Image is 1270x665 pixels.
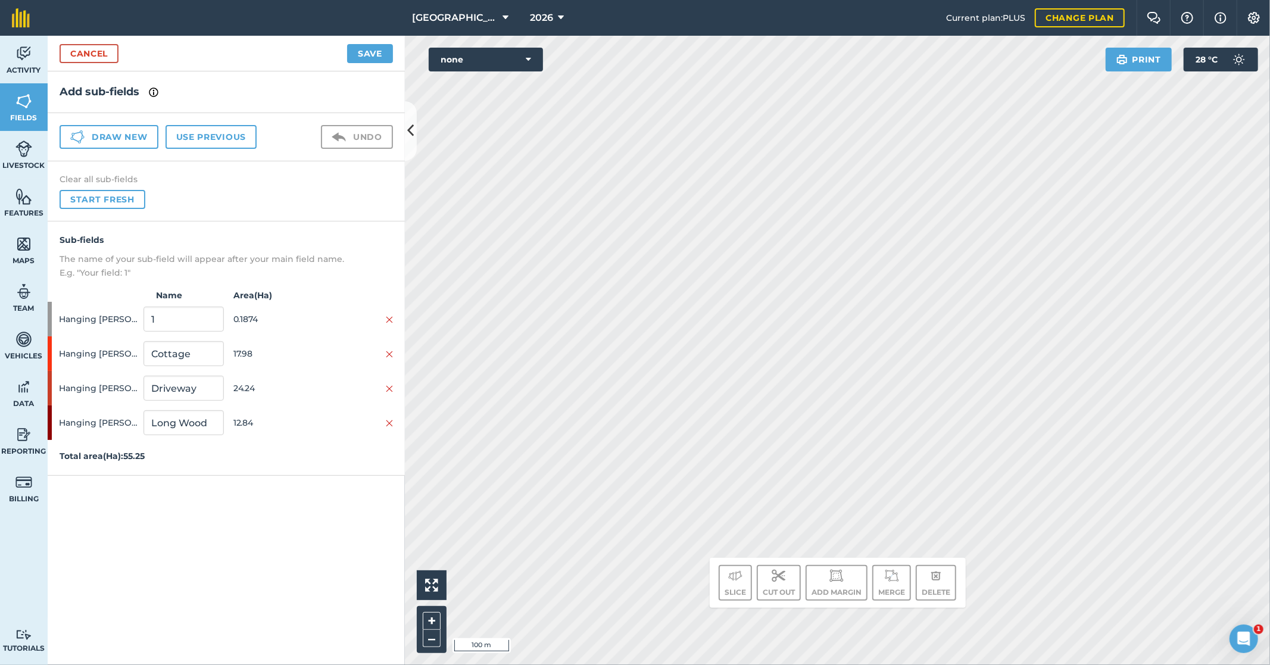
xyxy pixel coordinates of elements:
[137,289,226,302] strong: Name
[829,569,844,583] img: svg+xml;base64,PD94bWwgdmVyc2lvbj0iMS4wIiBlbmNvZGluZz0idXRmLTgiPz4KPCEtLSBHZW5lcmF0b3I6IEFkb2JlIE...
[321,125,393,149] button: Undo
[15,426,32,444] img: svg+xml;base64,PD94bWwgdmVyc2lvbj0iMS4wIiBlbmNvZGluZz0idXRmLTgiPz4KPCEtLSBHZW5lcmF0b3I6IEFkb2JlIE...
[15,140,32,158] img: svg+xml;base64,PD94bWwgdmVyc2lvbj0iMS4wIiBlbmNvZGluZz0idXRmLTgiPz4KPCEtLSBHZW5lcmF0b3I6IEFkb2JlIE...
[806,565,868,601] button: Add margin
[386,384,393,394] img: svg+xml;base64,PHN2ZyB4bWxucz0iaHR0cDovL3d3dy53My5vcmcvMjAwMC9zdmciIHdpZHRoPSIyMiIgaGVpZ2h0PSIzMC...
[1116,52,1128,67] img: svg+xml;base64,PHN2ZyB4bWxucz0iaHR0cDovL3d3dy53My5vcmcvMjAwMC9zdmciIHdpZHRoPSIxOSIgaGVpZ2h0PSIyNC...
[1247,12,1261,24] img: A cog icon
[60,233,393,246] h4: Sub-fields
[60,44,118,63] a: Cancel
[60,266,393,279] p: E.g. "Your field: 1"
[413,11,498,25] span: [GEOGRAPHIC_DATA]
[423,630,441,647] button: –
[1147,12,1161,24] img: Two speech bubbles overlapping with the left bubble in the forefront
[530,11,553,25] span: 2026
[1215,11,1227,25] img: svg+xml;base64,PHN2ZyB4bWxucz0iaHR0cDovL3d3dy53My5vcmcvMjAwMC9zdmciIHdpZHRoPSIxNyIgaGVpZ2h0PSIxNy...
[48,405,405,440] div: Hanging [PERSON_NAME]12.84
[149,85,158,99] img: svg+xml;base64,PHN2ZyB4bWxucz0iaHR0cDovL3d3dy53My5vcmcvMjAwMC9zdmciIHdpZHRoPSIxNyIgaGVpZ2h0PSIxNy...
[1254,625,1263,634] span: 1
[15,283,32,301] img: svg+xml;base64,PD94bWwgdmVyc2lvbj0iMS4wIiBlbmNvZGluZz0idXRmLTgiPz4KPCEtLSBHZW5lcmF0b3I6IEFkb2JlIE...
[226,289,405,302] strong: Area ( Ha )
[60,83,393,101] h2: Add sub-fields
[1227,48,1251,71] img: svg+xml;base64,PD94bWwgdmVyc2lvbj0iMS4wIiBlbmNvZGluZz0idXRmLTgiPz4KPCEtLSBHZW5lcmF0b3I6IEFkb2JlIE...
[60,252,393,266] p: The name of your sub-field will appear after your main field name.
[1184,48,1258,71] button: 28 °C
[166,125,257,149] button: Use previous
[1180,12,1194,24] img: A question mark icon
[233,411,313,434] span: 12.84
[425,579,438,592] img: Four arrows, one pointing top left, one top right, one bottom right and the last bottom left
[59,377,139,399] span: Hanging [PERSON_NAME]
[719,565,752,601] button: Slice
[60,173,393,185] h4: Clear all sub-fields
[772,569,786,583] img: svg+xml;base64,PD94bWwgdmVyc2lvbj0iMS4wIiBlbmNvZGluZz0idXRmLTgiPz4KPCEtLSBHZW5lcmF0b3I6IEFkb2JlIE...
[48,336,405,371] div: Hanging [PERSON_NAME]17.98
[15,235,32,253] img: svg+xml;base64,PHN2ZyB4bWxucz0iaHR0cDovL3d3dy53My5vcmcvMjAwMC9zdmciIHdpZHRoPSI1NiIgaGVpZ2h0PSI2MC...
[59,308,139,330] span: Hanging [PERSON_NAME]
[872,565,911,601] button: Merge
[60,125,158,149] button: Draw new
[15,629,32,641] img: svg+xml;base64,PD94bWwgdmVyc2lvbj0iMS4wIiBlbmNvZGluZz0idXRmLTgiPz4KPCEtLSBHZW5lcmF0b3I6IEFkb2JlIE...
[15,188,32,205] img: svg+xml;base64,PHN2ZyB4bWxucz0iaHR0cDovL3d3dy53My5vcmcvMjAwMC9zdmciIHdpZHRoPSI1NiIgaGVpZ2h0PSI2MC...
[332,130,346,144] img: svg+xml;base64,PD94bWwgdmVyc2lvbj0iMS4wIiBlbmNvZGluZz0idXRmLTgiPz4KPCEtLSBHZW5lcmF0b3I6IEFkb2JlIE...
[60,190,145,209] button: Start fresh
[15,92,32,110] img: svg+xml;base64,PHN2ZyB4bWxucz0iaHR0cDovL3d3dy53My5vcmcvMjAwMC9zdmciIHdpZHRoPSI1NiIgaGVpZ2h0PSI2MC...
[59,411,139,434] span: Hanging [PERSON_NAME]
[386,349,393,359] img: svg+xml;base64,PHN2ZyB4bWxucz0iaHR0cDovL3d3dy53My5vcmcvMjAwMC9zdmciIHdpZHRoPSIyMiIgaGVpZ2h0PSIzMC...
[60,451,145,461] strong: Total area ( Ha ): 55.25
[15,378,32,396] img: svg+xml;base64,PD94bWwgdmVyc2lvbj0iMS4wIiBlbmNvZGluZz0idXRmLTgiPz4KPCEtLSBHZW5lcmF0b3I6IEFkb2JlIE...
[946,11,1025,24] span: Current plan : PLUS
[48,371,405,405] div: Hanging [PERSON_NAME]24.24
[386,315,393,324] img: svg+xml;base64,PHN2ZyB4bWxucz0iaHR0cDovL3d3dy53My5vcmcvMjAwMC9zdmciIHdpZHRoPSIyMiIgaGVpZ2h0PSIzMC...
[233,377,313,399] span: 24.24
[347,44,393,63] button: Save
[916,565,956,601] button: Delete
[1196,48,1218,71] span: 28 ° C
[233,342,313,365] span: 17.98
[429,48,543,71] button: none
[931,569,941,583] img: svg+xml;base64,PHN2ZyB4bWxucz0iaHR0cDovL3d3dy53My5vcmcvMjAwMC9zdmciIHdpZHRoPSIxOCIgaGVpZ2h0PSIyNC...
[15,330,32,348] img: svg+xml;base64,PD94bWwgdmVyc2lvbj0iMS4wIiBlbmNvZGluZz0idXRmLTgiPz4KPCEtLSBHZW5lcmF0b3I6IEFkb2JlIE...
[1106,48,1172,71] button: Print
[386,419,393,428] img: svg+xml;base64,PHN2ZyB4bWxucz0iaHR0cDovL3d3dy53My5vcmcvMjAwMC9zdmciIHdpZHRoPSIyMiIgaGVpZ2h0PSIzMC...
[1035,8,1125,27] a: Change plan
[728,569,742,583] img: svg+xml;base64,PD94bWwgdmVyc2lvbj0iMS4wIiBlbmNvZGluZz0idXRmLTgiPz4KPCEtLSBHZW5lcmF0b3I6IEFkb2JlIE...
[233,308,313,330] span: 0.1874
[15,473,32,491] img: svg+xml;base64,PD94bWwgdmVyc2lvbj0iMS4wIiBlbmNvZGluZz0idXRmLTgiPz4KPCEtLSBHZW5lcmF0b3I6IEFkb2JlIE...
[15,45,32,63] img: svg+xml;base64,PD94bWwgdmVyc2lvbj0iMS4wIiBlbmNvZGluZz0idXRmLTgiPz4KPCEtLSBHZW5lcmF0b3I6IEFkb2JlIE...
[757,565,801,601] button: Cut out
[1230,625,1258,653] iframe: Intercom live chat
[423,612,441,630] button: +
[59,342,139,365] span: Hanging [PERSON_NAME]
[12,8,30,27] img: fieldmargin Logo
[48,302,405,336] div: Hanging [PERSON_NAME]0.1874
[885,569,899,583] img: svg+xml;base64,PD94bWwgdmVyc2lvbj0iMS4wIiBlbmNvZGluZz0idXRmLTgiPz4KPCEtLSBHZW5lcmF0b3I6IEFkb2JlIE...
